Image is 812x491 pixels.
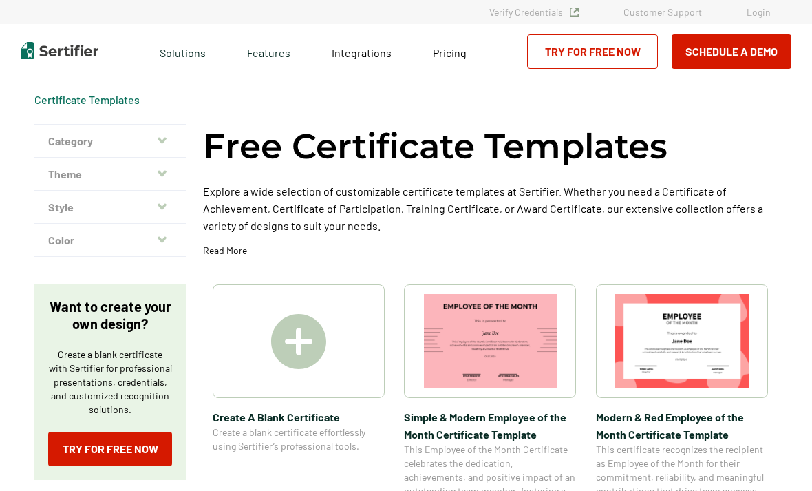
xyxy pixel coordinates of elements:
[332,43,392,60] a: Integrations
[203,182,778,234] p: Explore a wide selection of customizable certificate templates at Sertifier. Whether you need a C...
[34,224,186,257] button: Color
[332,46,392,59] span: Integrations
[34,191,186,224] button: Style
[433,46,467,59] span: Pricing
[271,314,326,369] img: Create A Blank Certificate
[48,298,172,333] p: Want to create your own design?
[160,43,206,60] span: Solutions
[213,408,385,426] span: Create A Blank Certificate
[203,124,667,169] h1: Free Certificate Templates
[21,42,98,59] img: Sertifier | Digital Credentialing Platform
[34,158,186,191] button: Theme
[213,426,385,453] span: Create a blank certificate effortlessly using Sertifier’s professional tools.
[433,43,467,60] a: Pricing
[247,43,290,60] span: Features
[34,93,140,107] div: Breadcrumb
[527,34,658,69] a: Try for Free Now
[34,93,140,107] span: Certificate Templates
[203,244,247,258] p: Read More
[489,6,579,18] a: Verify Credentials
[596,408,768,443] span: Modern & Red Employee of the Month Certificate Template
[623,6,702,18] a: Customer Support
[34,93,140,106] a: Certificate Templates
[48,432,172,466] a: Try for Free Now
[570,8,579,17] img: Verified
[404,408,576,443] span: Simple & Modern Employee of the Month Certificate Template
[48,348,172,417] p: Create a blank certificate with Sertifier for professional presentations, credentials, and custom...
[34,125,186,158] button: Category
[615,294,749,388] img: Modern & Red Employee of the Month Certificate Template
[747,6,771,18] a: Login
[424,294,557,388] img: Simple & Modern Employee of the Month Certificate Template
